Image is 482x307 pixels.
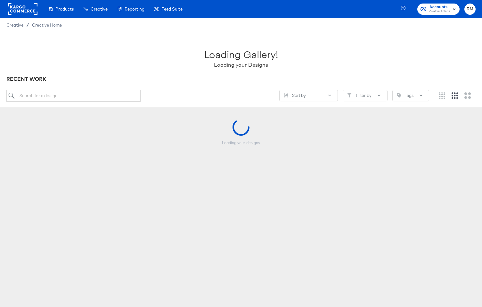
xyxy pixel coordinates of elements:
svg: Sliders [284,93,288,98]
span: Creative [91,6,108,12]
span: Creative [6,22,23,28]
span: Products [55,6,74,12]
svg: Small grid [439,92,445,99]
button: FilterFilter by [343,90,388,101]
button: SlidersSort by [279,90,338,101]
svg: Tag [397,93,401,98]
span: Ovative Polaris [429,9,450,14]
button: TagTags [392,90,429,101]
span: Reporting [125,6,144,12]
svg: Large grid [464,92,471,99]
div: Loading your designs [209,140,273,183]
span: / [23,22,32,28]
svg: Medium grid [452,92,458,99]
div: Loading your Designs [214,61,268,69]
div: RECENT WORK [6,75,476,83]
span: Accounts [429,4,450,11]
a: Creative Home [32,22,62,28]
button: AccountsOvative Polaris [417,4,460,15]
div: Loading Gallery! [204,47,278,61]
svg: Filter [347,93,352,98]
span: RM [467,5,473,13]
span: Feed Suite [161,6,183,12]
input: Search for a design [6,90,141,102]
button: RM [464,4,476,15]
